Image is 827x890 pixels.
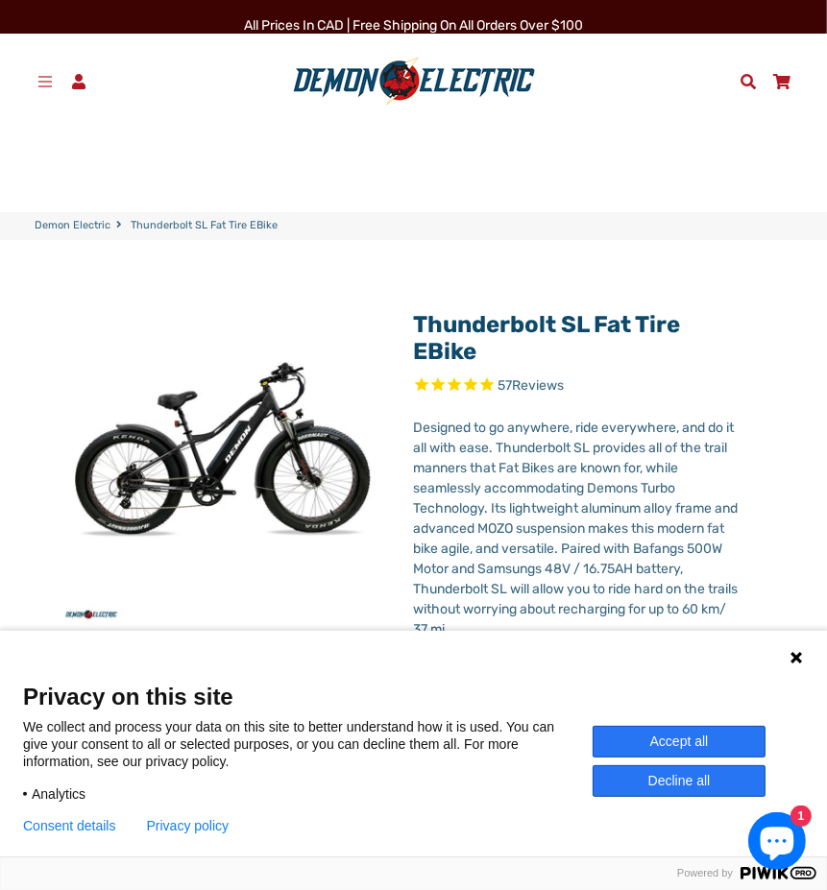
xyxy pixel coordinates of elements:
button: Consent details [23,818,116,833]
span: 57 reviews [499,377,565,394]
button: Accept all [593,726,766,758]
span: Thunderbolt SL Fat Tire eBike [131,218,278,234]
span: Designed to go anywhere, ride everywhere, and do it all with ease. Thunderbolt SL provides all of... [414,420,739,637]
p: We collect and process your data on this site to better understand how it is used. You can give y... [23,718,593,770]
span: Powered by [669,867,741,879]
span: Rated 4.9 out of 5 stars 57 reviews [414,375,742,397]
span: Privacy on this site [23,683,804,710]
button: Decline all [593,765,766,797]
img: Demon Electric logo [286,57,542,107]
a: Demon Electric [35,218,110,234]
a: Thunderbolt SL Fat Tire eBike [414,311,681,366]
a: Privacy policy [147,818,230,833]
span: Analytics [32,785,85,803]
span: All Prices in CAD | Free shipping on all orders over $100 [244,17,583,34]
inbox-online-store-chat: Shopify online store chat [742,812,812,875]
span: Reviews [513,377,565,394]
